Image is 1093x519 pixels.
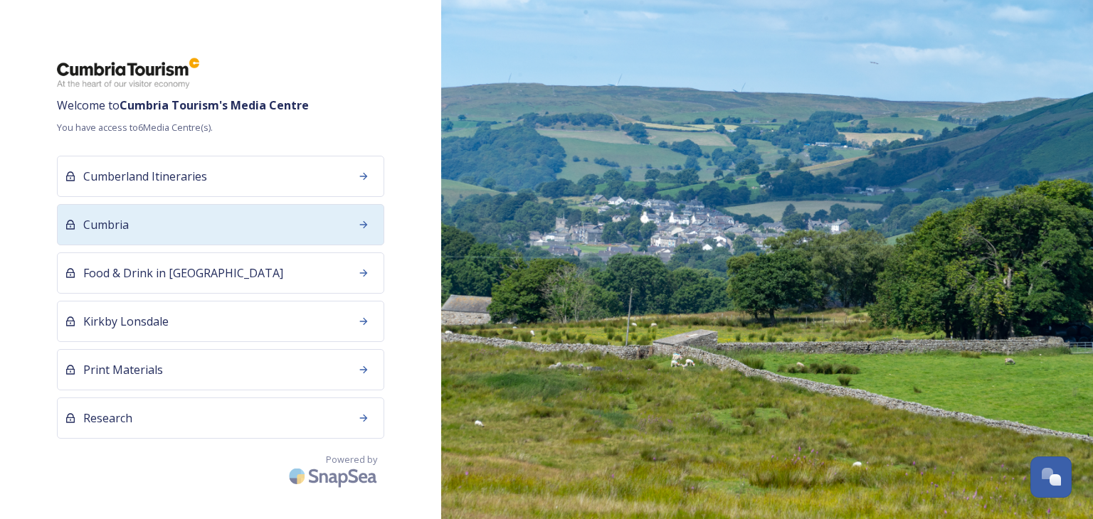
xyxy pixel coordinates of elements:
span: Cumbria [83,216,129,233]
a: Food & Drink in [GEOGRAPHIC_DATA] [57,252,384,301]
span: Print Materials [83,361,163,378]
a: Cumbria [57,204,384,252]
span: Cumberland Itineraries [83,168,207,185]
span: Welcome to [57,97,384,114]
span: You have access to 6 Media Centre(s). [57,121,384,134]
a: Kirkby Lonsdale [57,301,384,349]
img: ct_logo.png [57,57,199,90]
span: Research [83,410,132,427]
a: Cumberland Itineraries [57,156,384,204]
a: Research [57,397,384,446]
span: Food & Drink in [GEOGRAPHIC_DATA] [83,264,283,282]
button: Open Chat [1030,456,1072,498]
img: SnapSea Logo [285,459,384,493]
strong: Cumbria Tourism 's Media Centre [120,97,309,113]
span: Powered by [326,453,377,466]
span: Kirkby Lonsdale [83,313,169,330]
a: Print Materials [57,349,384,397]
